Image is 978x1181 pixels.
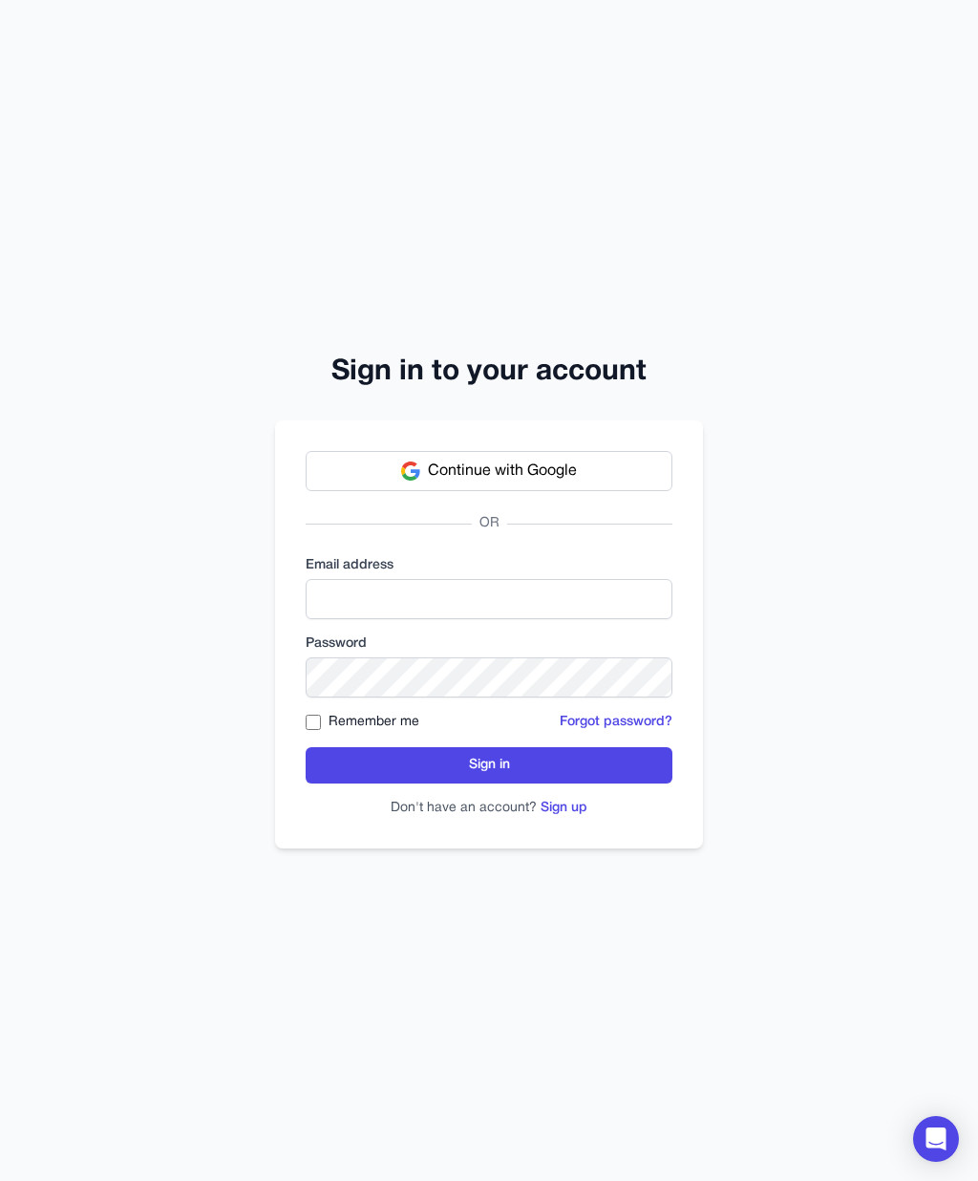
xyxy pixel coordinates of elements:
button: Forgot password? [560,713,672,732]
label: Remember me [329,713,419,732]
button: Sign up [541,799,587,818]
span: Continue with Google [428,460,577,483]
img: Google [401,462,420,481]
label: Password [306,634,672,654]
button: Sign in [306,747,672,784]
div: Open Intercom Messenger [913,1116,959,1162]
button: Continue with Google [306,451,672,491]
label: Email address [306,556,672,575]
span: OR [472,514,507,533]
h2: Sign in to your account [275,355,703,390]
p: Don't have an account? [306,799,672,818]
